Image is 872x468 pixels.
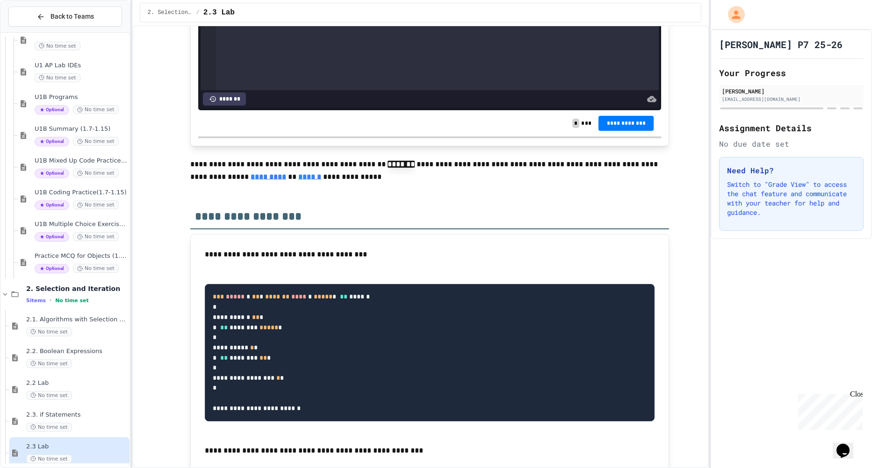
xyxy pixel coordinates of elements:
[35,137,69,146] span: Optional
[35,200,69,210] span: Optional
[35,105,69,114] span: Optional
[35,264,69,273] span: Optional
[26,379,128,387] span: 2.2 Lab
[727,165,856,176] h3: Need Help?
[203,7,235,18] span: 2.3 Lab
[26,423,72,432] span: No time set
[4,4,65,59] div: Chat with us now!Close
[26,284,128,293] span: 2. Selection and Iteration
[148,9,193,16] span: 2. Selection and Iteration
[26,327,72,336] span: No time set
[35,169,69,178] span: Optional
[8,7,122,27] button: Back to Teams
[26,391,72,400] span: No time set
[35,232,69,241] span: Optional
[718,4,747,25] div: My Account
[727,180,856,217] p: Switch to "Grade View" to access the chat feature and communicate with your teacher for help and ...
[26,298,46,304] span: 5 items
[722,96,861,103] div: [EMAIL_ADDRESS][DOMAIN_NAME]
[719,138,864,149] div: No due date set
[73,232,119,241] span: No time set
[35,73,80,82] span: No time set
[794,390,863,430] iframe: chat widget
[719,38,843,51] h1: [PERSON_NAME] P7 25-26
[55,298,89,304] span: No time set
[26,443,128,451] span: 2.3 Lab
[26,316,128,324] span: 2.1. Algorithms with Selection and Repetition
[73,200,119,209] span: No time set
[26,359,72,368] span: No time set
[196,9,200,16] span: /
[35,62,128,70] span: U1 AP Lab IDEs
[50,297,51,304] span: •
[26,347,128,355] span: 2.2. Boolean Expressions
[73,169,119,177] span: No time set
[26,454,72,463] span: No time set
[35,252,128,260] span: Practice MCQ for Objects (1.12-1.14)
[73,137,119,146] span: No time set
[35,189,128,197] span: U1B Coding Practice(1.7-1.15)
[35,220,128,228] span: U1B Multiple Choice Exercises(1.9-1.15)
[35,157,128,165] span: U1B Mixed Up Code Practice 1b (1.7-1.15)
[35,42,80,50] span: No time set
[73,105,119,114] span: No time set
[50,12,94,21] span: Back to Teams
[833,431,863,459] iframe: chat widget
[35,93,128,101] span: U1B Programs
[73,264,119,273] span: No time set
[26,411,128,419] span: 2.3. if Statements
[719,66,864,79] h2: Your Progress
[722,87,861,95] div: [PERSON_NAME]
[35,125,128,133] span: U1B Summary (1.7-1.15)
[719,121,864,135] h2: Assignment Details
